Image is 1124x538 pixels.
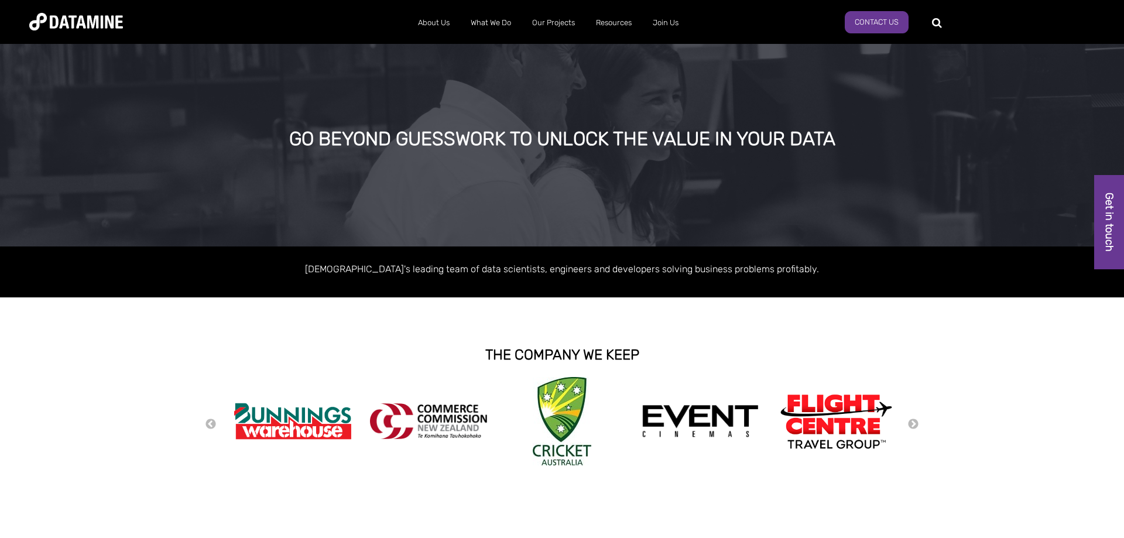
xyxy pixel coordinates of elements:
[522,8,585,38] a: Our Projects
[1094,175,1124,269] a: Get in touch
[777,391,895,451] img: Flight Centre
[29,13,123,30] img: Datamine
[907,418,919,431] button: Next
[460,8,522,38] a: What We Do
[370,403,487,439] img: commercecommission
[234,399,351,443] img: Bunnings Warehouse
[205,418,217,431] button: Previous
[485,347,639,363] strong: THE COMPANY WE KEEP
[845,11,909,33] a: Contact Us
[407,8,460,38] a: About Us
[228,261,896,277] p: [DEMOGRAPHIC_DATA]'s leading team of data scientists, engineers and developers solving business p...
[642,8,689,38] a: Join Us
[585,8,642,38] a: Resources
[533,377,591,465] img: Cricket Australia
[128,129,997,150] div: GO BEYOND GUESSWORK TO UNLOCK THE VALUE IN YOUR DATA
[642,405,759,438] img: event cinemas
